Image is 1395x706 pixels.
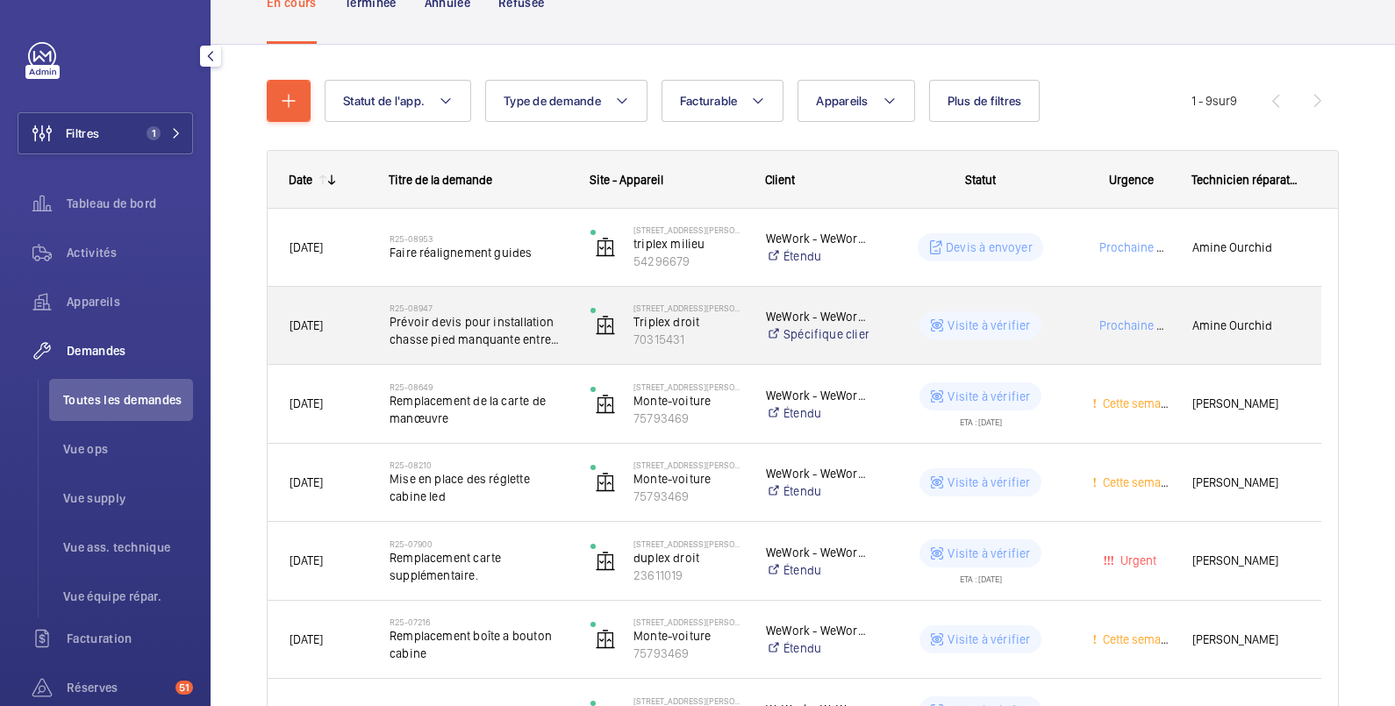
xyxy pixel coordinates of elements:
[960,410,1002,426] div: ETA : [DATE]
[662,80,784,122] button: Facturable
[63,588,193,605] span: Vue équipe répar.
[595,551,616,572] img: elevator.svg
[948,317,1030,334] p: Visite à vérifier
[1192,316,1299,336] span: Amine Ourchid
[633,627,743,645] p: Monte-voiture
[1099,632,1177,646] span: Cette semaine
[485,80,647,122] button: Type de demande
[504,94,601,108] span: Type de demande
[960,567,1002,583] div: ETA : [DATE]
[948,631,1030,648] p: Visite à vérifier
[633,382,743,392] p: [STREET_ADDRESS][PERSON_NAME]
[67,679,168,696] span: Réserves
[1096,318,1185,332] span: Prochaine visite
[290,475,323,489] span: [DATE]
[18,112,193,154] button: Filtres1
[633,488,743,505] p: 75793469
[766,247,869,265] a: Étendu
[633,303,743,313] p: [STREET_ADDRESS][PERSON_NAME]
[290,240,323,254] span: [DATE]
[766,482,869,500] a: Étendu
[289,173,312,187] div: Date
[680,94,738,108] span: Facturable
[948,474,1030,491] p: Visite à vérifier
[633,538,743,549] p: [STREET_ADDRESS][PERSON_NAME]
[290,396,323,410] span: [DATE]
[633,695,743,706] p: [STREET_ADDRESS][PERSON_NAME]
[1213,94,1230,108] span: sur
[1109,173,1154,187] span: Urgence
[67,195,193,212] span: Tableau de bord
[1192,473,1299,493] span: [PERSON_NAME]
[948,545,1030,562] p: Visite à vérifier
[766,230,869,247] p: WeWork - WeWork Exploitation
[1096,240,1185,254] span: Prochaine visite
[390,313,568,348] span: Prévoir devis pour installation chasse pied manquante entre RDC et -1
[147,126,161,140] span: 1
[595,237,616,258] img: elevator.svg
[63,440,193,458] span: Vue ops
[67,342,193,360] span: Demandes
[633,645,743,662] p: 75793469
[1191,95,1237,107] span: 1 - 9 9
[390,244,568,261] span: Faire réalignement guides
[175,681,193,695] span: 51
[633,567,743,584] p: 23611019
[67,293,193,310] span: Appareils
[390,382,568,392] h2: R25-08649
[1192,630,1299,650] span: [PERSON_NAME]
[390,617,568,627] h2: R25-07216
[390,392,568,427] span: Remplacement de la carte de manœuvre
[389,173,492,187] span: Titre de la demande
[67,630,193,647] span: Facturation
[67,244,193,261] span: Activités
[1192,394,1299,414] span: [PERSON_NAME]
[766,622,869,639] p: WeWork - WeWork Exploitation
[633,617,743,627] p: [STREET_ADDRESS][PERSON_NAME]
[595,394,616,415] img: elevator.svg
[766,639,869,657] a: Étendu
[390,549,568,584] span: Remplacement carte supplémentaire.
[929,80,1041,122] button: Plus de filtres
[766,387,869,404] p: WeWork - WeWork Exploitation
[390,470,568,505] span: Mise en place des réglette cabine led
[766,325,869,343] a: Spécifique client
[595,315,616,336] img: elevator.svg
[965,173,996,187] span: Statut
[633,331,743,348] p: 70315431
[1192,551,1299,571] span: [PERSON_NAME]
[948,94,1022,108] span: Plus de filtres
[766,465,869,482] p: WeWork - WeWork Exploitation
[63,391,193,409] span: Toutes les demandes
[595,472,616,493] img: elevator.svg
[343,94,425,108] span: Statut de l'app.
[1117,553,1156,567] span: Urgent
[633,235,743,253] p: triplex milieu
[1099,475,1177,489] span: Cette semaine
[798,80,914,122] button: Appareils
[390,233,568,244] h2: R25-08953
[816,94,868,108] span: Appareils
[1191,173,1300,187] span: Technicien réparateur
[595,629,616,650] img: elevator.svg
[390,538,568,549] h2: R25-07900
[633,460,743,470] p: [STREET_ADDRESS][PERSON_NAME]
[390,460,568,470] h2: R25-08210
[63,489,193,507] span: Vue supply
[633,313,743,331] p: Triplex droit
[290,632,323,646] span: [DATE]
[633,392,743,410] p: Monte-voiture
[325,80,471,122] button: Statut de l'app.
[948,388,1030,405] p: Visite à vérifier
[1099,396,1177,410] span: Cette semaine
[390,303,568,313] h2: R25-08947
[590,173,663,187] span: Site - Appareil
[633,253,743,270] p: 54296679
[1192,238,1299,258] span: Amine Ourchid
[766,544,869,561] p: WeWork - WeWork Exploitation
[633,470,743,488] p: Monte-voiture
[290,318,323,332] span: [DATE]
[766,561,869,579] a: Étendu
[765,173,795,187] span: Client
[290,553,323,567] span: [DATE]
